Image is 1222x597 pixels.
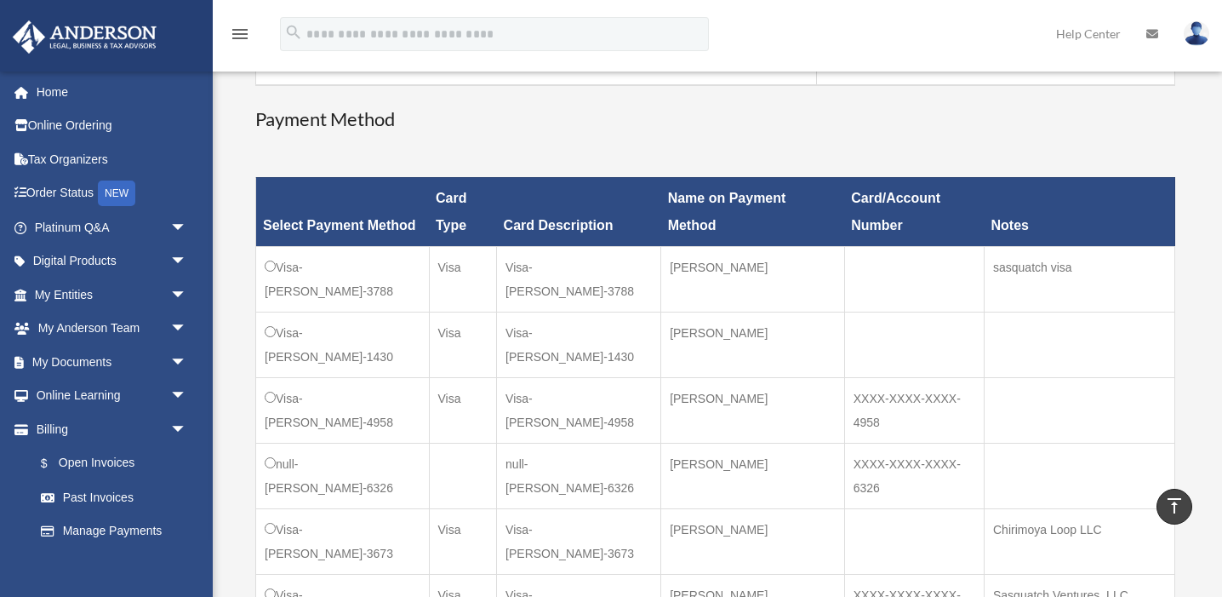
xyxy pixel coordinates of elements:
[12,210,213,244] a: Platinum Q&Aarrow_drop_down
[497,246,661,312] td: Visa-[PERSON_NAME]-3788
[429,177,497,246] th: Card Type
[256,377,430,443] td: Visa-[PERSON_NAME]-4958
[1156,489,1192,525] a: vertical_align_top
[24,446,196,481] a: $Open Invoices
[170,244,204,279] span: arrow_drop_down
[844,177,984,246] th: Card/Account Number
[429,312,497,377] td: Visa
[256,443,430,508] td: null-[PERSON_NAME]-6326
[12,345,213,379] a: My Documentsarrow_drop_down
[429,246,497,312] td: Visa
[230,30,250,44] a: menu
[497,508,661,574] td: Visa-[PERSON_NAME]-3673
[661,508,845,574] td: [PERSON_NAME]
[1164,496,1185,516] i: vertical_align_top
[284,23,303,42] i: search
[985,246,1175,312] td: sasquatch visa
[844,377,984,443] td: XXXX-XXXX-XXXX-4958
[170,312,204,347] span: arrow_drop_down
[256,508,430,574] td: Visa-[PERSON_NAME]-3673
[429,377,497,443] td: Visa
[985,508,1175,574] td: Chirimoya Loop LLC
[12,412,204,446] a: Billingarrow_drop_down
[170,210,204,245] span: arrow_drop_down
[661,377,845,443] td: [PERSON_NAME]
[661,312,845,377] td: [PERSON_NAME]
[170,412,204,447] span: arrow_drop_down
[255,106,1175,133] h3: Payment Method
[50,453,59,474] span: $
[497,443,661,508] td: null-[PERSON_NAME]-6326
[98,181,135,206] div: NEW
[12,278,213,312] a: My Entitiesarrow_drop_down
[985,177,1175,246] th: Notes
[661,177,845,246] th: Name on Payment Method
[12,142,213,176] a: Tax Organizers
[170,379,204,414] span: arrow_drop_down
[12,109,213,143] a: Online Ordering
[24,480,204,514] a: Past Invoices
[12,379,213,413] a: Online Learningarrow_drop_down
[12,312,213,346] a: My Anderson Teamarrow_drop_down
[24,514,204,548] a: Manage Payments
[12,75,213,109] a: Home
[497,312,661,377] td: Visa-[PERSON_NAME]-1430
[12,176,213,211] a: Order StatusNEW
[497,177,661,246] th: Card Description
[230,24,250,44] i: menu
[170,278,204,313] span: arrow_drop_down
[1184,21,1209,46] img: User Pic
[256,312,430,377] td: Visa-[PERSON_NAME]-1430
[844,443,984,508] td: XXXX-XXXX-XXXX-6326
[429,508,497,574] td: Visa
[256,246,430,312] td: Visa-[PERSON_NAME]-3788
[12,244,213,278] a: Digital Productsarrow_drop_down
[661,246,845,312] td: [PERSON_NAME]
[170,345,204,380] span: arrow_drop_down
[256,177,430,246] th: Select Payment Method
[8,20,162,54] img: Anderson Advisors Platinum Portal
[497,377,661,443] td: Visa-[PERSON_NAME]-4958
[661,443,845,508] td: [PERSON_NAME]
